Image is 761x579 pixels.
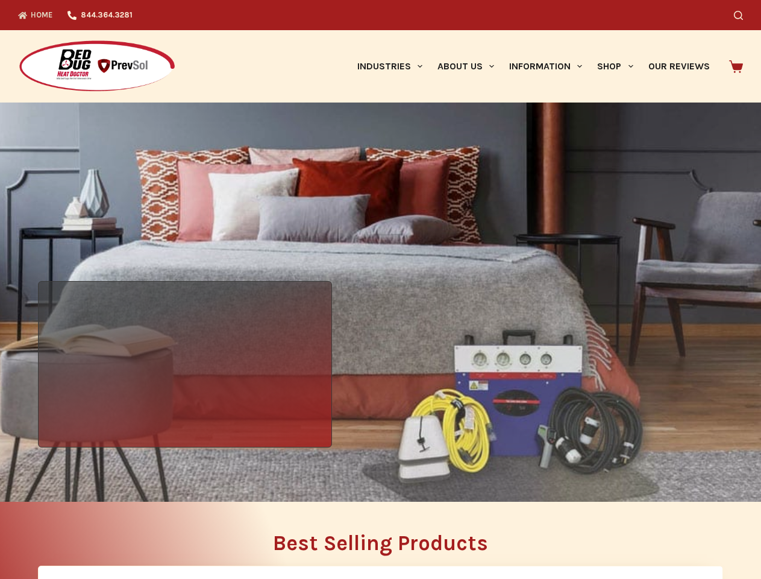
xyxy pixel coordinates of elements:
[734,11,743,20] button: Search
[430,30,501,103] a: About Us
[349,30,430,103] a: Industries
[640,30,717,103] a: Our Reviews
[502,30,590,103] a: Information
[38,533,723,554] h2: Best Selling Products
[590,30,640,103] a: Shop
[18,40,176,93] img: Prevsol/Bed Bug Heat Doctor
[349,30,717,103] nav: Primary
